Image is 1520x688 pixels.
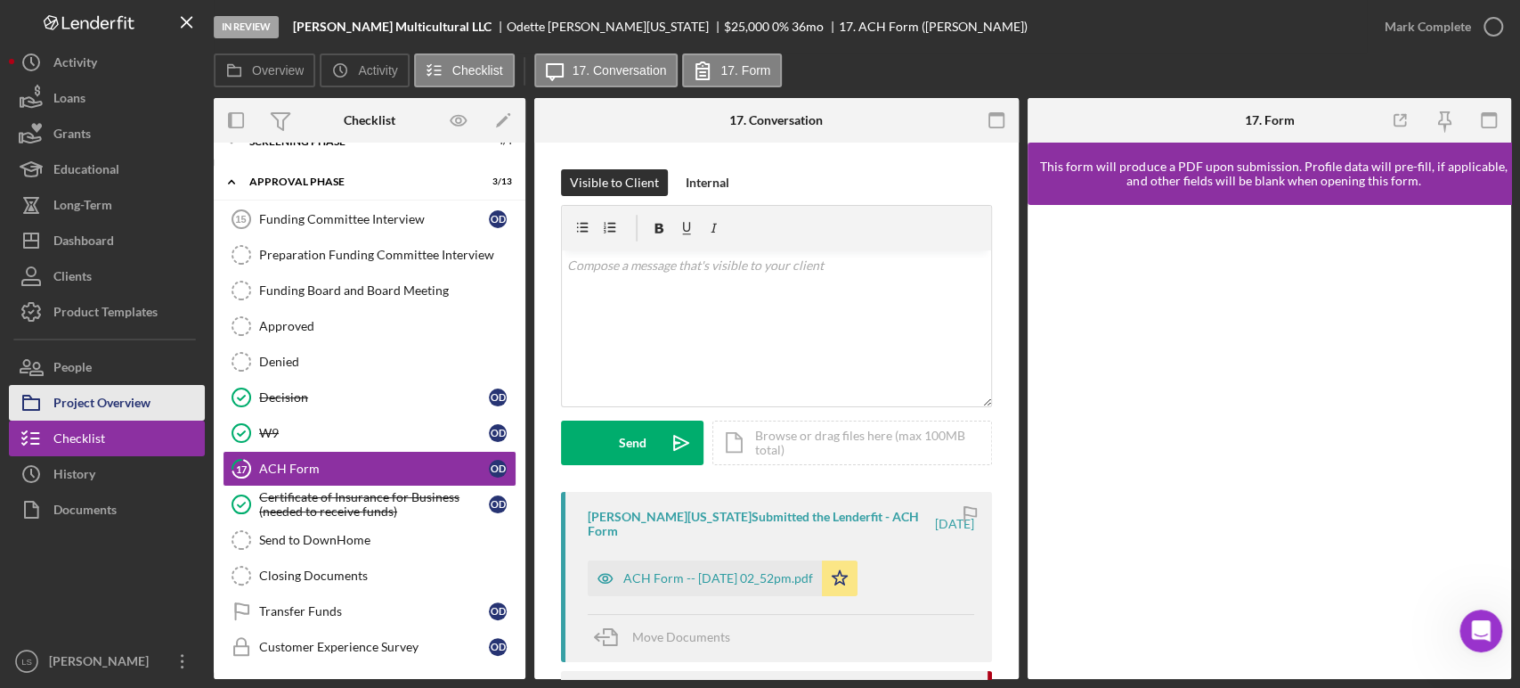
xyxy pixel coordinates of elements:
a: Preparation Funding Committee Interview [223,237,516,273]
div: Preparation Funding Committee Interview [259,248,516,262]
div: O D [489,638,507,656]
span: Move Documents [632,629,730,644]
div: O D [489,389,507,406]
div: O D [489,210,507,228]
div: Checklist [53,421,105,461]
button: go back [12,7,45,41]
button: 17. Form [682,53,782,87]
div: 36 mo [792,20,824,34]
h1: [PERSON_NAME] [86,9,202,22]
button: Home [279,7,313,41]
div: History [53,456,95,496]
div: Ah, noted. Yes, since her link was used, she is automatically assigned as the contact person for ... [14,143,292,382]
div: Close [313,7,345,39]
button: Send a message… [305,512,334,541]
text: LS [21,657,32,667]
div: 17. ACH Form ([PERSON_NAME]) [839,20,1028,34]
div: Documents [53,492,117,532]
div: Send to DownHome [259,533,516,547]
a: Denied [223,344,516,380]
div: This form will produce a PDF upon submission. Profile data will pre-fill, if applicable, and othe... [1036,160,1512,188]
button: History [9,456,205,492]
a: DecisionOD [223,380,516,415]
div: In Review [214,16,279,38]
div: Approved [259,319,516,333]
div: W9 [259,426,489,440]
a: 17ACH FormOD [223,451,516,487]
div: O D [489,460,507,478]
iframe: Lenderfit form [1045,223,1496,661]
div: [PERSON_NAME] [45,643,160,684]
div: O D [489,424,507,442]
label: Activity [358,63,397,78]
time: 2025-04-28 18:52 [935,517,974,531]
button: Checklist [9,421,205,456]
button: Documents [9,492,205,528]
div: Christina says… [14,384,342,566]
div: Sharing more article on our links for your reference:Add Product Links to your WebsiteProduct lin... [14,384,292,534]
div: Certificate of Insurance for Business (needed to receive funds) [259,490,489,519]
label: 17. Conversation [573,63,667,78]
span: $25,000 [724,19,769,34]
button: Overview [214,53,315,87]
div: Sharing more article on our links for your reference: [28,395,278,430]
div: Closing Documents [259,569,516,583]
div: Funding Committee Interview [259,212,489,226]
button: Internal [677,169,738,196]
div: is it safe to safe with the new link she wont receive notifications? [64,72,342,128]
div: Larenz says… [14,72,342,143]
div: O D [489,496,507,513]
a: Send to DownHome [223,522,516,558]
div: 0 % [772,20,789,34]
button: Send [561,421,703,465]
button: Activity [320,53,409,87]
tspan: 17 [236,463,248,474]
a: Customer Experience SurveyOD [223,629,516,665]
img: Profile image for Christina [51,10,79,38]
label: Overview [252,63,304,78]
div: Mark Complete [1385,9,1471,45]
div: Decision [259,390,489,405]
iframe: Intercom live chat [1459,610,1502,652]
a: W9OD [223,415,516,451]
button: Move Documents [588,615,748,659]
div: Add Product Links to your WebsiteProduct links let clients start on projects autonomously! … [29,439,277,543]
button: Visible to Client [561,169,668,196]
a: 15Funding Committee InterviewOD [223,201,516,237]
a: Transfer FundsOD [223,594,516,629]
button: ACH Form -- [DATE] 02_52pm.pdf [588,561,858,596]
div: Transfer Funds [259,604,489,618]
div: Customer Experience Survey [259,640,489,654]
button: LS[PERSON_NAME] [9,643,205,679]
div: Send [619,421,646,465]
div: 17. Conversation [729,113,823,127]
b: [PERSON_NAME] Multicultural LLC [293,20,492,34]
button: Upload attachment [85,520,99,534]
label: Checklist [452,63,503,78]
